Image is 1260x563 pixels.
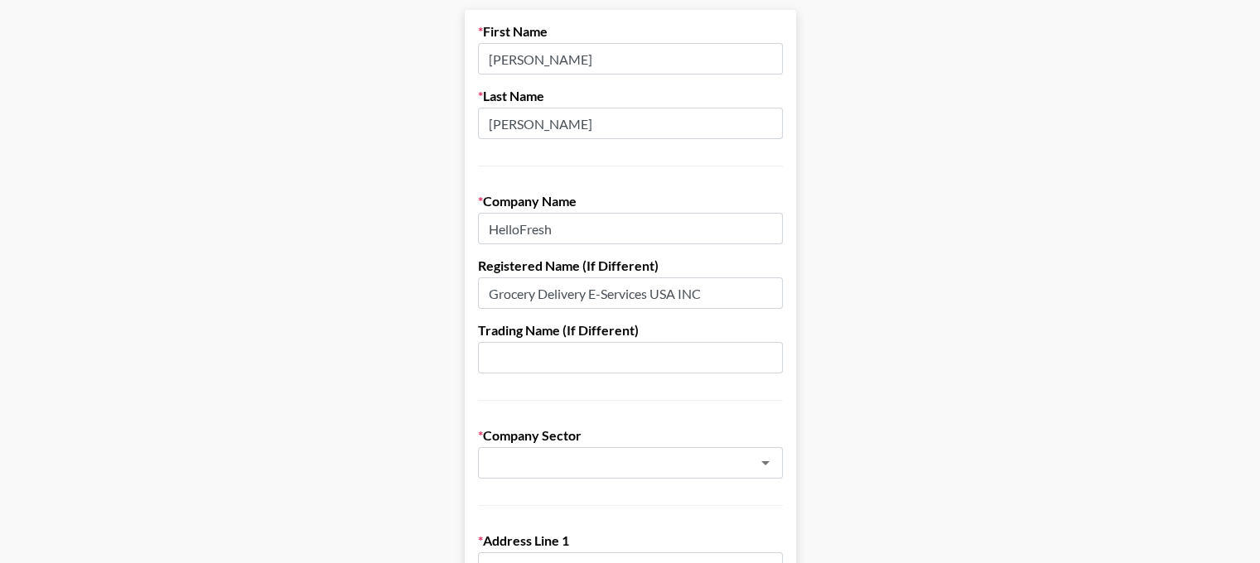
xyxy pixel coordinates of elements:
[478,23,783,40] label: First Name
[478,88,783,104] label: Last Name
[478,427,783,444] label: Company Sector
[478,532,783,549] label: Address Line 1
[754,451,777,474] button: Open
[478,322,783,339] label: Trading Name (If Different)
[478,257,783,274] label: Registered Name (If Different)
[478,193,783,209] label: Company Name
